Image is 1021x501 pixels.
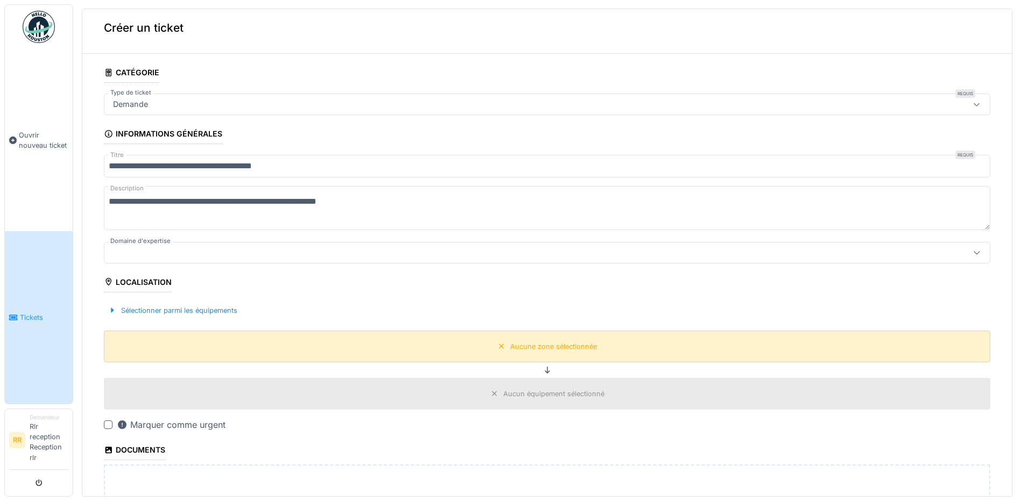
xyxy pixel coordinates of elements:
[5,49,73,231] a: Ouvrir nouveau ticket
[104,303,242,318] div: Sélectionner parmi les équipements
[108,151,126,160] label: Titre
[108,182,146,195] label: Description
[117,418,226,431] div: Marquer comme urgent
[955,89,975,98] div: Requis
[5,231,73,403] a: Tickets
[20,312,68,323] span: Tickets
[23,11,55,43] img: Badge_color-CXgf-gQk.svg
[108,237,173,246] label: Domaine d'expertise
[82,2,1012,54] div: Créer un ticket
[510,341,597,352] div: Aucune zone sélectionnée
[104,442,165,460] div: Documents
[503,389,604,399] div: Aucun équipement sélectionné
[104,65,159,83] div: Catégorie
[108,88,153,97] label: Type de ticket
[30,413,68,421] div: Demandeur
[30,413,68,467] li: Rlr reception Reception rlr
[19,130,68,151] span: Ouvrir nouveau ticket
[104,274,172,292] div: Localisation
[104,126,222,144] div: Informations générales
[9,432,25,448] li: RR
[955,151,975,159] div: Requis
[9,413,68,470] a: RR DemandeurRlr reception Reception rlr
[109,98,152,110] div: Demande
